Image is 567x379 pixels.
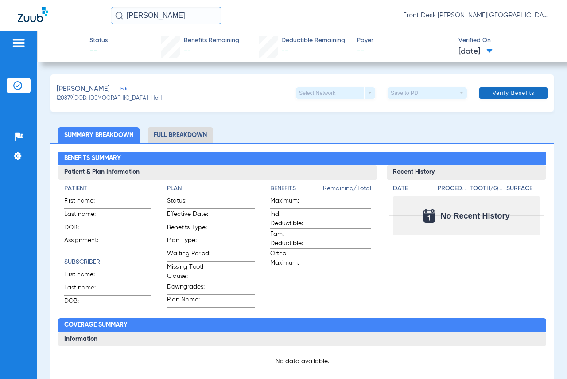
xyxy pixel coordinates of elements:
[58,152,546,166] h2: Benefits Summary
[167,184,254,193] h4: Plan
[64,270,108,282] span: First name:
[58,332,546,346] h3: Information
[64,357,540,366] p: No data available.
[270,196,314,208] span: Maximum:
[12,38,26,48] img: hamburger-icon
[441,211,510,220] span: No Recent History
[438,184,467,193] h4: Procedure
[111,7,221,24] input: Search for patients
[115,12,123,20] img: Search Icon
[64,210,108,222] span: Last name:
[64,223,108,235] span: DOB:
[470,184,503,193] h4: Tooth/Quad
[423,209,435,223] img: Calendar
[281,47,288,55] span: --
[393,184,430,196] app-breakdown-title: Date
[270,184,323,193] h4: Benefits
[470,184,503,196] app-breakdown-title: Tooth/Quad
[167,210,210,222] span: Effective Date:
[167,223,210,235] span: Benefits Type:
[64,283,108,295] span: Last name:
[393,184,430,193] h4: Date
[357,36,451,45] span: Payer
[458,46,493,57] span: [DATE]
[167,196,210,208] span: Status:
[57,95,162,103] span: (20879) DOB: [DEMOGRAPHIC_DATA] - HoH
[184,47,191,55] span: --
[120,86,128,94] span: Edit
[357,46,451,57] span: --
[387,165,546,180] h3: Recent History
[270,230,314,248] span: Fam. Deductible:
[89,36,108,45] span: Status
[148,127,213,143] li: Full Breakdown
[64,297,108,309] span: DOB:
[323,184,371,196] span: Remaining/Total
[458,36,552,45] span: Verified On
[167,249,210,261] span: Waiting Period:
[281,36,345,45] span: Deductible Remaining
[438,184,467,196] app-breakdown-title: Procedure
[184,36,239,45] span: Benefits Remaining
[506,184,540,193] h4: Surface
[479,87,548,99] button: Verify Benefits
[270,249,314,268] span: Ortho Maximum:
[403,11,549,20] span: Front Desk [PERSON_NAME][GEOGRAPHIC_DATA] - [PERSON_NAME][GEOGRAPHIC_DATA] | My Community Dental ...
[57,84,110,95] span: [PERSON_NAME]
[64,236,108,248] span: Assignment:
[523,336,567,379] iframe: Chat Widget
[58,165,377,180] h3: Patient & Plan Information
[167,295,210,307] span: Plan Name:
[506,184,540,196] app-breakdown-title: Surface
[89,46,108,57] span: --
[167,236,210,248] span: Plan Type:
[270,184,323,196] app-breakdown-title: Benefits
[270,210,314,228] span: Ind. Deductible:
[64,258,151,267] h4: Subscriber
[64,184,151,193] h4: Patient
[167,262,210,281] span: Missing Tooth Clause:
[493,90,535,97] span: Verify Benefits
[64,196,108,208] span: First name:
[58,318,546,332] h2: Coverage Summary
[58,127,140,143] li: Summary Breakdown
[18,7,48,22] img: Zuub Logo
[167,282,210,294] span: Downgrades:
